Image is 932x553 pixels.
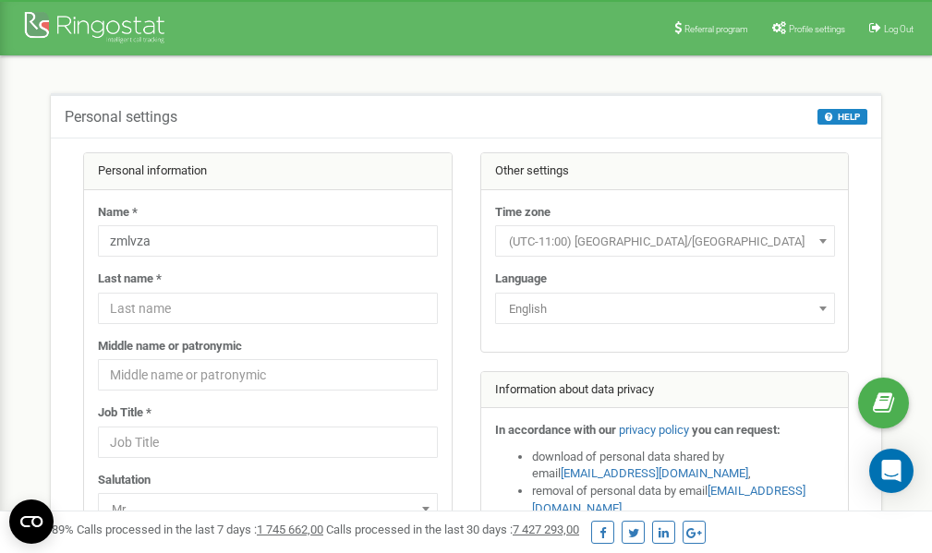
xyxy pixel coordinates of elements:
[326,523,579,536] span: Calls processed in the last 30 days :
[98,472,151,489] label: Salutation
[684,24,748,34] span: Referral program
[817,109,867,125] button: HELP
[869,449,914,493] div: Open Intercom Messenger
[98,338,242,355] label: Middle name or patronymic
[9,499,54,544] button: Open CMP widget
[502,296,829,322] span: English
[495,225,835,257] span: (UTC-11:00) Pacific/Midway
[481,372,849,409] div: Information about data privacy
[98,359,438,391] input: Middle name or patronymic
[619,423,689,437] a: privacy policy
[495,293,835,324] span: English
[98,225,438,257] input: Name
[77,523,323,536] span: Calls processed in the last 7 days :
[692,423,781,437] strong: you can request:
[84,153,452,190] div: Personal information
[98,493,438,524] span: Mr.
[513,523,579,536] u: 7 427 293,00
[98,270,162,288] label: Last name *
[532,483,835,517] li: removal of personal data by email ,
[104,497,431,523] span: Mr.
[98,404,151,422] label: Job Title *
[257,523,323,536] u: 1 745 662,00
[98,293,438,324] input: Last name
[98,427,438,458] input: Job Title
[561,466,748,480] a: [EMAIL_ADDRESS][DOMAIN_NAME]
[481,153,849,190] div: Other settings
[495,270,547,288] label: Language
[65,109,177,126] h5: Personal settings
[98,204,138,222] label: Name *
[532,449,835,483] li: download of personal data shared by email ,
[495,204,551,222] label: Time zone
[789,24,845,34] span: Profile settings
[495,423,616,437] strong: In accordance with our
[502,229,829,255] span: (UTC-11:00) Pacific/Midway
[884,24,914,34] span: Log Out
